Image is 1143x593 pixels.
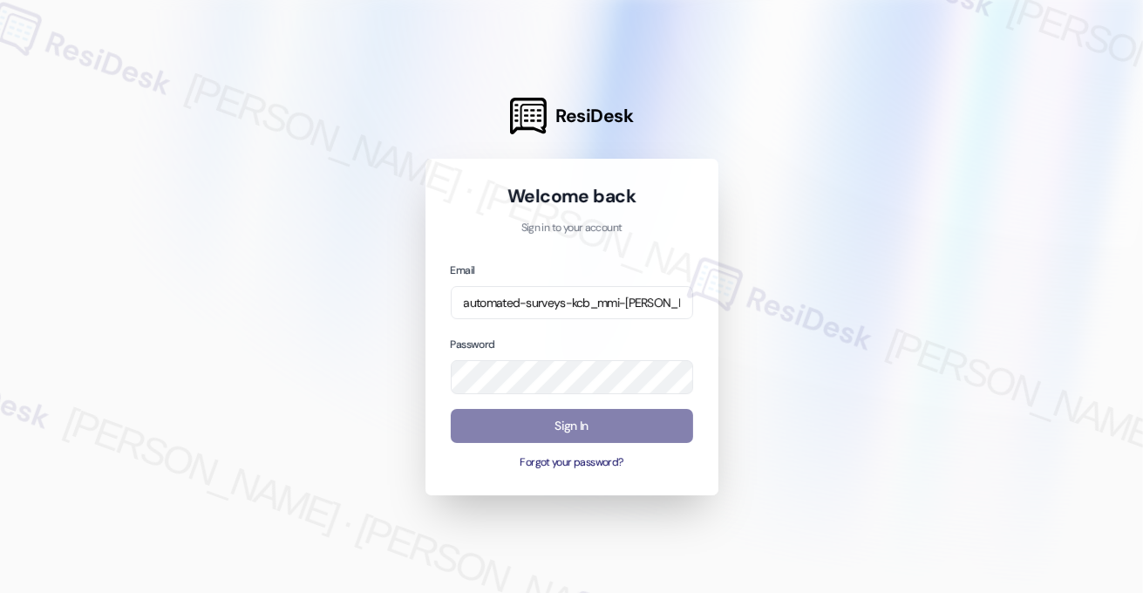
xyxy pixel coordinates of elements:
[451,184,693,208] h1: Welcome back
[451,455,693,471] button: Forgot your password?
[451,263,475,277] label: Email
[451,286,693,320] input: name@example.com
[451,221,693,236] p: Sign in to your account
[555,104,633,128] span: ResiDesk
[451,337,495,351] label: Password
[451,409,693,443] button: Sign In
[510,98,547,134] img: ResiDesk Logo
